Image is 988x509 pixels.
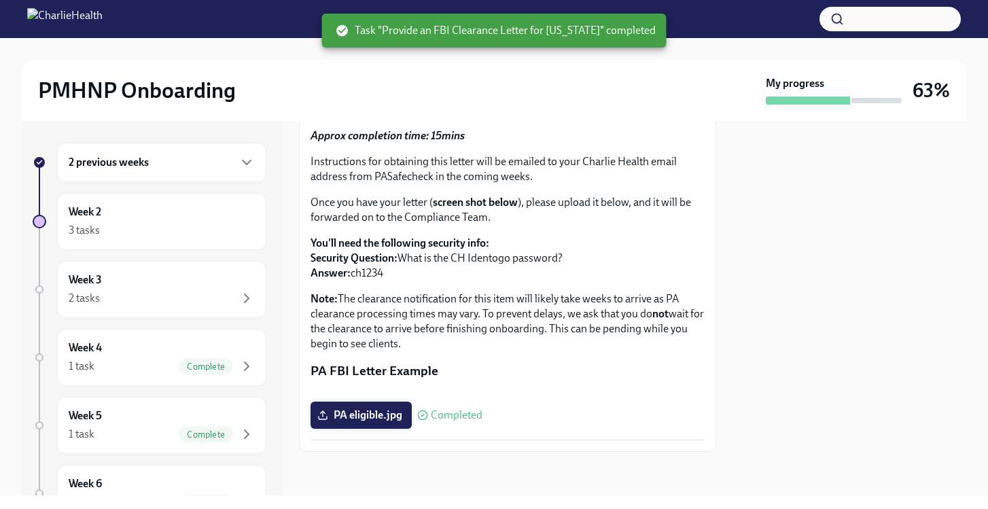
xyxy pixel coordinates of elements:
[33,397,266,454] a: Week 51 taskComplete
[69,291,100,306] div: 2 tasks
[311,154,705,184] p: Instructions for obtaining this letter will be emailed to your Charlie Health email address from ...
[179,429,233,440] span: Complete
[311,236,489,249] strong: You'll need the following security info:
[38,77,236,104] h2: PMHNP Onboarding
[913,78,950,103] h3: 63%
[33,329,266,386] a: Week 41 taskComplete
[652,307,669,320] strong: not
[320,408,402,422] span: PA eligible.jpg
[69,476,102,491] h6: Week 6
[69,223,100,238] div: 3 tasks
[766,76,824,91] strong: My progress
[33,261,266,318] a: Week 32 tasks
[311,292,705,351] p: The clearance notification for this item will likely take weeks to arrive as PA clearance process...
[69,427,94,442] div: 1 task
[431,410,482,421] span: Completed
[311,236,705,281] p: What is the CH Identogo password? ch1234
[311,129,465,142] strong: Approx completion time: 15mins
[336,23,656,38] span: Task "Provide an FBI Clearance Letter for [US_STATE]" completed
[311,362,705,380] p: PA FBI Letter Example
[69,273,102,287] h6: Week 3
[69,340,102,355] h6: Week 4
[311,266,351,279] strong: Answer:
[33,193,266,250] a: Week 23 tasks
[311,292,338,305] strong: Note:
[311,251,398,264] strong: Security Question:
[69,359,94,374] div: 1 task
[57,143,266,182] div: 2 previous weeks
[69,205,101,220] h6: Week 2
[311,402,412,429] label: PA eligible.jpg
[69,155,149,170] h6: 2 previous weeks
[433,196,518,209] strong: screen shot below
[311,195,705,225] p: Once you have your letter ( ), please upload it below, and it will be forwarded on to the Complia...
[27,8,103,30] img: CharlieHealth
[179,362,233,372] span: Complete
[69,408,102,423] h6: Week 5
